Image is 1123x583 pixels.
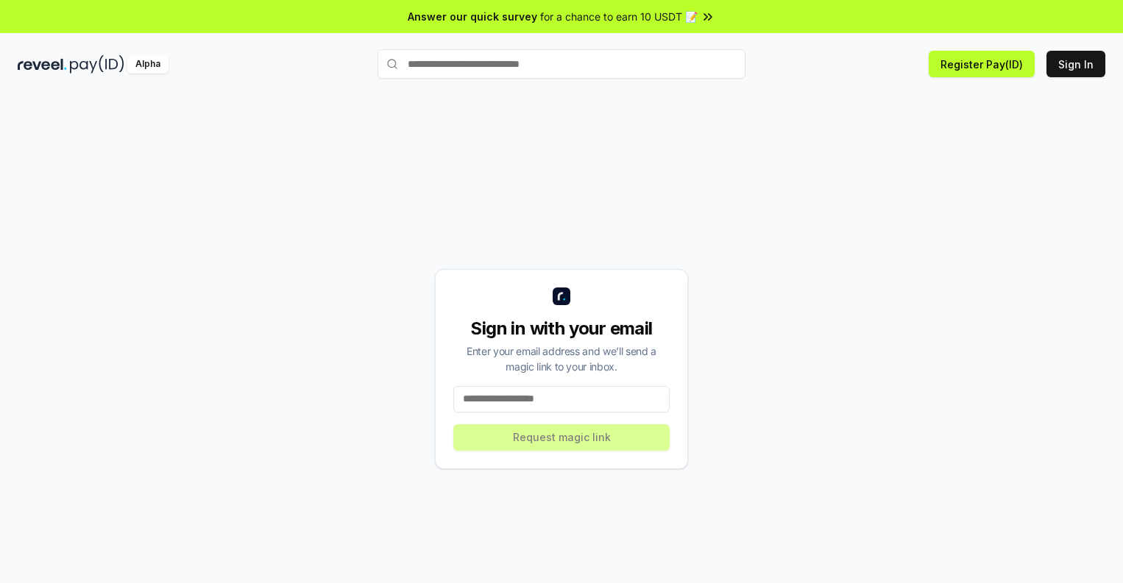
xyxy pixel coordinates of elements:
button: Register Pay(ID) [929,51,1035,77]
div: Alpha [127,55,169,74]
button: Sign In [1046,51,1105,77]
div: Enter your email address and we’ll send a magic link to your inbox. [453,343,670,374]
span: Answer our quick survey [408,9,537,24]
img: pay_id [70,55,124,74]
img: logo_small [553,287,570,305]
div: Sign in with your email [453,317,670,340]
span: for a chance to earn 10 USDT 📝 [540,9,698,24]
img: reveel_dark [18,55,67,74]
